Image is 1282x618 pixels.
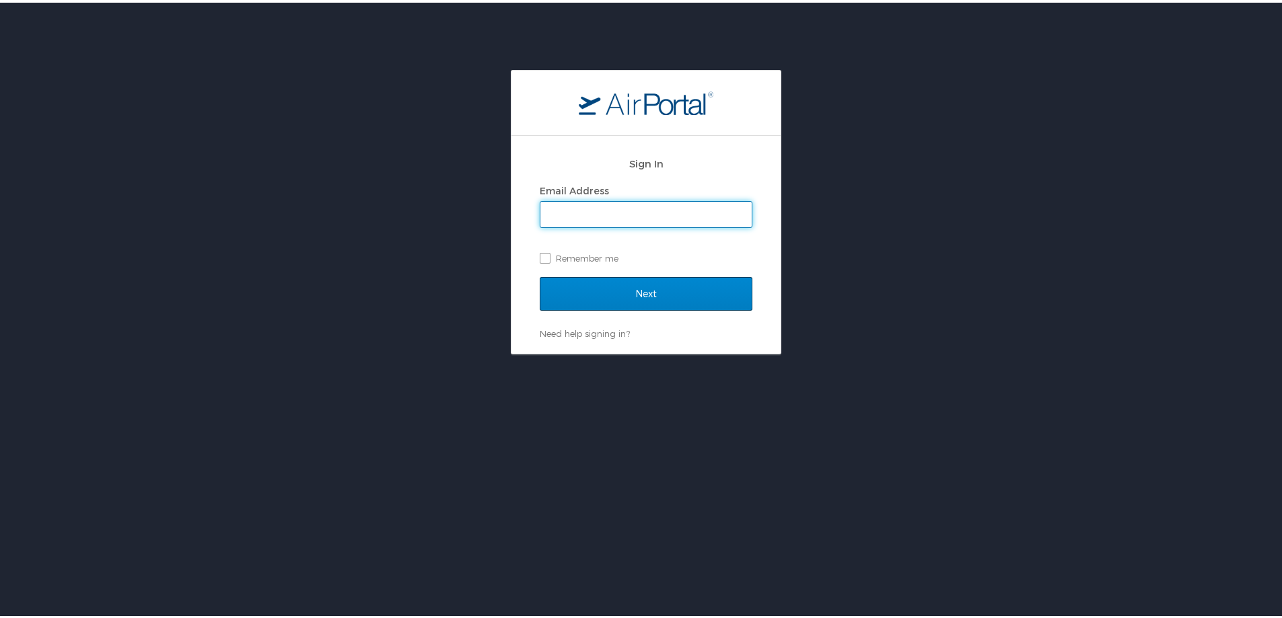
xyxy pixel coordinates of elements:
label: Email Address [540,182,609,194]
input: Next [540,274,752,308]
label: Remember me [540,245,752,266]
h2: Sign In [540,153,752,169]
img: logo [579,88,713,112]
a: Need help signing in? [540,325,630,336]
